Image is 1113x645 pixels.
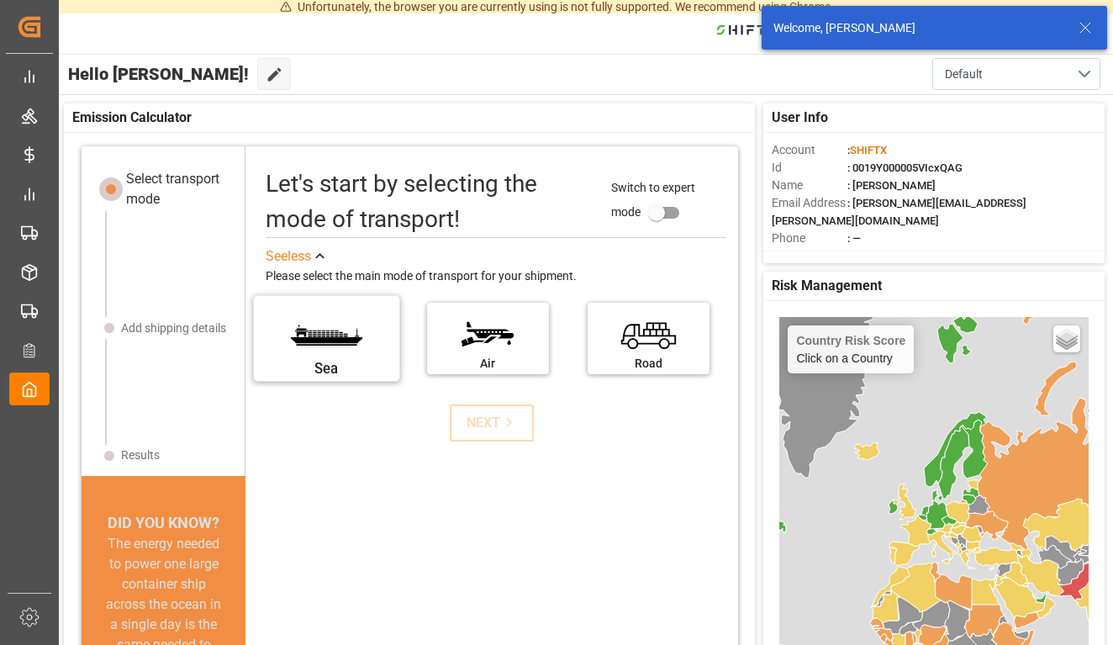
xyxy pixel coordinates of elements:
div: Air [435,355,541,373]
div: Road [596,355,701,373]
span: : — [847,232,861,245]
div: Let's start by selecting the mode of transport! [266,167,594,237]
button: NEXT [450,404,534,441]
div: Please select the main mode of transport for your shipment. [266,267,726,287]
span: Email Address [772,194,847,212]
span: User Info [772,108,828,128]
div: NEXT [467,413,518,433]
div: Add shipping details [121,320,226,337]
span: : Shipper [847,250,889,262]
div: Click on a Country [796,334,905,365]
div: Select transport mode [126,169,234,209]
span: Account [772,141,847,159]
span: Emission Calculator [72,108,192,128]
span: Name [772,177,847,194]
div: Welcome, [PERSON_NAME] [773,19,1063,37]
span: Risk Management [772,276,882,296]
span: Account Type [772,247,847,265]
a: Layers [1053,325,1080,352]
span: Switch to expert mode [611,181,695,219]
div: Sea [264,358,390,379]
span: : [847,144,887,156]
span: SHIFTX [850,144,887,156]
span: Hello [PERSON_NAME]! [68,58,249,90]
div: Results [121,447,160,464]
h4: Country Risk Score [796,334,905,347]
div: DID YOU KNOW? [82,511,245,534]
button: open menu [932,58,1100,90]
span: Phone [772,230,847,247]
span: : 0019Y000005VIcxQAG [847,161,963,174]
img: Bildschirmfoto%202024-11-13%20um%2009.31.44.png_1731487080.png [715,13,799,42]
span: : [PERSON_NAME] [847,179,936,192]
div: See less [266,246,311,267]
span: Default [945,66,983,83]
span: Id [772,159,847,177]
span: : [PERSON_NAME][EMAIL_ADDRESS][PERSON_NAME][DOMAIN_NAME] [772,197,1026,227]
